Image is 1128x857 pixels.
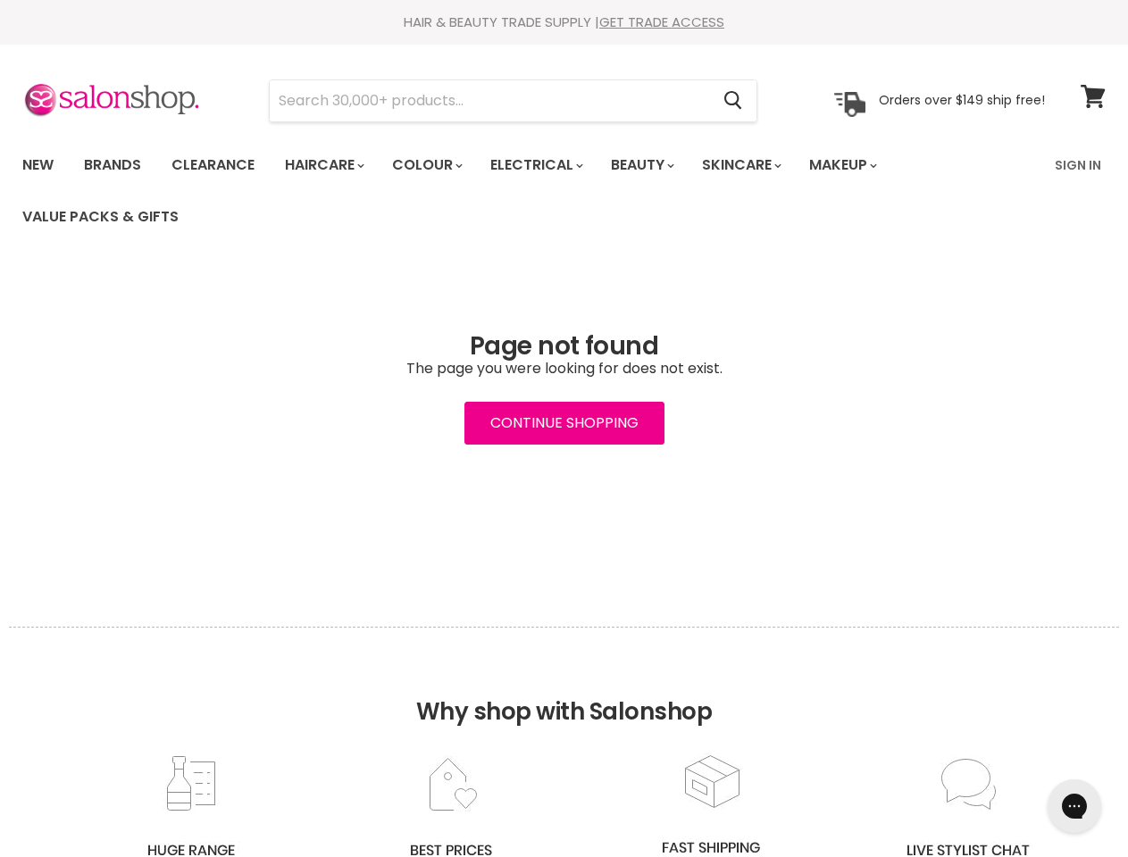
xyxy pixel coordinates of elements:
[9,627,1119,753] h2: Why shop with Salonshop
[269,79,757,122] form: Product
[22,332,1106,361] h1: Page not found
[71,146,155,184] a: Brands
[796,146,888,184] a: Makeup
[9,146,67,184] a: New
[1044,146,1112,184] a: Sign In
[464,402,664,445] a: Continue Shopping
[597,146,685,184] a: Beauty
[689,146,792,184] a: Skincare
[272,146,375,184] a: Haircare
[270,80,709,121] input: Search
[709,80,756,121] button: Search
[379,146,473,184] a: Colour
[9,198,192,236] a: Value Packs & Gifts
[599,12,724,31] a: GET TRADE ACCESS
[477,146,594,184] a: Electrical
[158,146,268,184] a: Clearance
[9,139,1044,243] ul: Main menu
[1039,773,1110,839] iframe: Gorgias live chat messenger
[879,92,1045,108] p: Orders over $149 ship free!
[22,361,1106,377] p: The page you were looking for does not exist.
